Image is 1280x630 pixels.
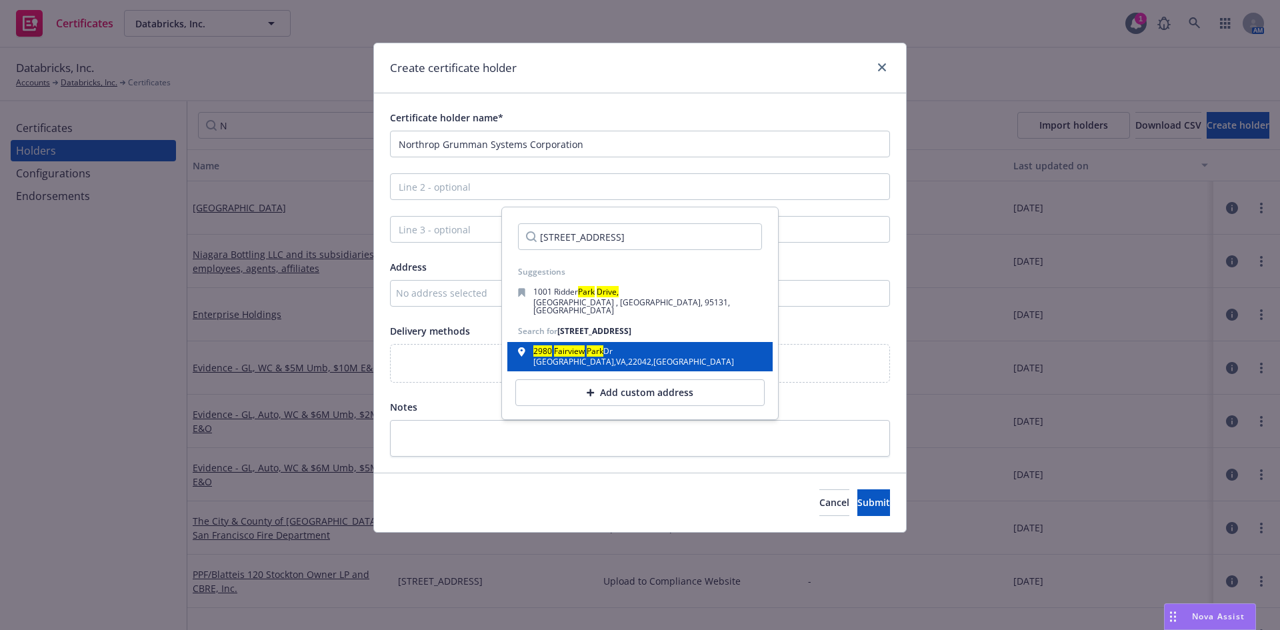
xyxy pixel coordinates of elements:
div: Search for [518,325,631,337]
div: [GEOGRAPHIC_DATA] , VA , 22042 , [GEOGRAPHIC_DATA] [533,358,734,366]
span: Certificate holder name* [390,111,503,124]
span: Address [390,261,427,273]
span: Notes [390,401,417,413]
button: 2980FairviewParkDr[GEOGRAPHIC_DATA],VA,22042,[GEOGRAPHIC_DATA] [507,342,773,371]
input: Line 3 - optional [390,216,890,243]
a: close [874,59,890,75]
div: [STREET_ADDRESS] [557,325,631,337]
input: Line 1 [390,131,890,157]
h1: Create certificate holder [390,59,517,77]
input: Search [518,223,762,250]
span: Nova Assist [1192,611,1245,622]
div: No address selected [396,286,871,300]
mark: Fairview [554,345,585,357]
div: Suggestions [518,266,762,277]
button: Add custom address [515,379,765,406]
div: Drag to move [1165,604,1181,629]
span: [GEOGRAPHIC_DATA] , [GEOGRAPHIC_DATA], 95131, [GEOGRAPHIC_DATA] [533,297,730,316]
span: Cancel [819,496,849,509]
button: Nova Assist [1164,603,1256,630]
span: 1001 Ridder [533,286,578,297]
button: Cancel [819,489,849,516]
button: 1001 RidderParkDrive,[GEOGRAPHIC_DATA] , [GEOGRAPHIC_DATA], 95131, [GEOGRAPHIC_DATA] [507,283,773,320]
input: Line 2 - optional [390,173,890,200]
mark: Park [587,345,603,357]
span: Submit [857,496,890,509]
span: Delivery methods [390,325,470,337]
span: Dr [603,345,613,357]
div: Add a delivery method [390,344,890,383]
mark: Drive, [597,286,619,297]
button: No address selected [390,280,890,307]
button: Submit [857,489,890,516]
mark: 2980 [533,345,552,357]
mark: Park [578,286,595,297]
